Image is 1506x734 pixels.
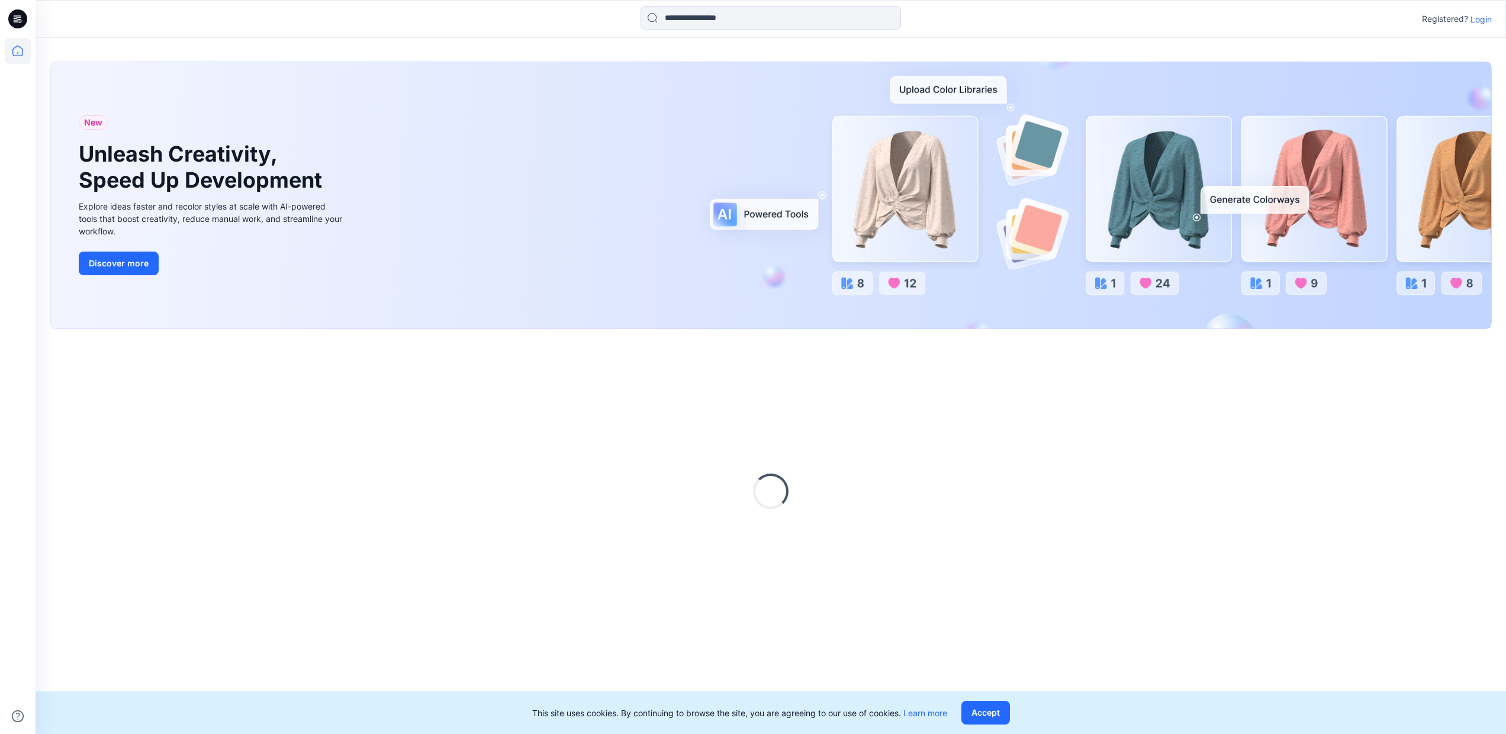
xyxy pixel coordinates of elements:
[84,115,102,130] span: New
[1470,13,1492,25] p: Login
[79,252,345,275] a: Discover more
[903,708,947,718] a: Learn more
[79,252,159,275] button: Discover more
[961,701,1010,725] button: Accept
[1422,12,1468,26] p: Registered?
[79,200,345,237] div: Explore ideas faster and recolor styles at scale with AI-powered tools that boost creativity, red...
[532,707,947,719] p: This site uses cookies. By continuing to browse the site, you are agreeing to our use of cookies.
[79,141,327,192] h1: Unleash Creativity, Speed Up Development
